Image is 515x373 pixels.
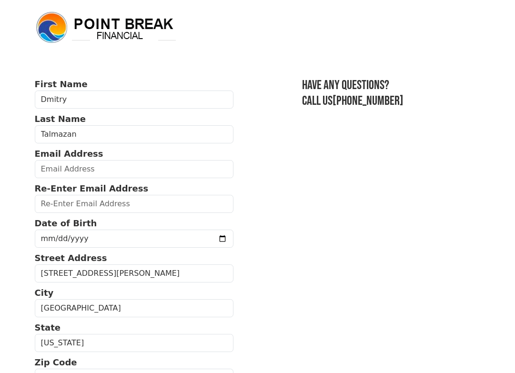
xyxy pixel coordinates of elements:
[35,91,233,109] input: First Name
[35,264,233,282] input: Street Address
[35,299,233,317] input: City
[35,125,233,143] input: Last Name
[302,78,481,93] h3: Have any questions?
[35,183,149,193] strong: Re-Enter Email Address
[35,357,77,367] strong: Zip Code
[35,323,61,333] strong: State
[35,288,54,298] strong: City
[35,79,88,89] strong: First Name
[35,218,97,228] strong: Date of Birth
[35,149,103,159] strong: Email Address
[35,160,233,178] input: Email Address
[35,253,107,263] strong: Street Address
[333,93,404,109] a: [PHONE_NUMBER]
[35,10,178,45] img: logo.png
[35,195,233,213] input: Re-Enter Email Address
[35,114,86,124] strong: Last Name
[302,93,481,109] h3: Call us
